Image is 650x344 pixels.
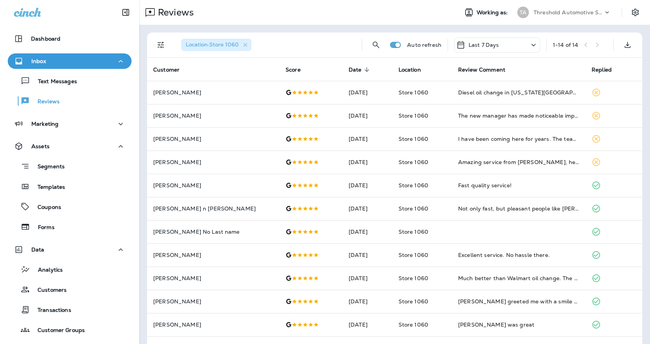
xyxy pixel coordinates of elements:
[153,89,273,96] p: [PERSON_NAME]
[153,252,273,258] p: [PERSON_NAME]
[342,104,392,127] td: [DATE]
[8,116,132,132] button: Marketing
[30,287,67,294] p: Customers
[458,67,505,73] span: Review Comment
[153,229,273,235] p: [PERSON_NAME] No Last name
[115,5,137,20] button: Collapse Sidebar
[153,298,273,305] p: [PERSON_NAME]
[153,159,273,165] p: [PERSON_NAME]
[458,298,579,305] div: Nate greeted me with a smile and explained everything clearly. Professional and efficient.
[399,252,428,258] span: Store 1060
[30,327,85,334] p: Customer Groups
[342,220,392,243] td: [DATE]
[399,67,421,73] span: Location
[8,301,132,318] button: Transactions
[8,322,132,338] button: Customer Groups
[30,98,60,106] p: Reviews
[342,81,392,104] td: [DATE]
[8,73,132,89] button: Text Messages
[153,205,273,212] p: [PERSON_NAME] n [PERSON_NAME]
[30,267,63,274] p: Analytics
[458,205,579,212] div: Not only fast, but pleasant people like Amber make it an easy and smooth experience.
[30,184,65,191] p: Templates
[342,243,392,267] td: [DATE]
[31,58,46,64] p: Inbox
[342,313,392,336] td: [DATE]
[153,67,180,73] span: Customer
[458,274,579,282] div: Much better than Walmart oil change. The service was twice as fast and the waiting room was spotl...
[628,5,642,19] button: Settings
[8,242,132,257] button: Data
[8,281,132,298] button: Customers
[458,158,579,166] div: Amazing service from Joseph, he went beyond what I expected and made sure I left with all the ans...
[8,53,132,69] button: Inbox
[153,136,273,142] p: [PERSON_NAME]
[8,261,132,277] button: Analytics
[155,7,194,18] p: Reviews
[534,9,603,15] p: Threshold Automotive Service dba Grease Monkey
[458,112,579,120] div: The new manager has made noticeable improvements. The shop looks better and the service is faster.
[153,37,169,53] button: Filters
[458,89,579,96] div: Diesel oil change in Idaho Falls finished in 15 minutes. Straightforward, no gimmicks.
[8,219,132,235] button: Forms
[458,181,579,189] div: Fast quality service!
[153,275,273,281] p: [PERSON_NAME]
[399,205,428,212] span: Store 1060
[407,42,441,48] p: Auto refresh
[517,7,529,18] div: TA
[458,251,579,259] div: Excellent service. No hassle there.
[8,178,132,195] button: Templates
[399,66,431,73] span: Location
[592,67,612,73] span: Replied
[30,307,71,314] p: Transactions
[399,89,428,96] span: Store 1060
[342,127,392,151] td: [DATE]
[286,66,311,73] span: Score
[342,267,392,290] td: [DATE]
[31,121,58,127] p: Marketing
[30,224,55,231] p: Forms
[153,66,190,73] span: Customer
[31,143,50,149] p: Assets
[399,275,428,282] span: Store 1060
[399,228,428,235] span: Store 1060
[349,66,372,73] span: Date
[458,66,515,73] span: Review Comment
[349,67,362,73] span: Date
[368,37,384,53] button: Search Reviews
[342,174,392,197] td: [DATE]
[399,321,428,328] span: Store 1060
[342,151,392,174] td: [DATE]
[186,41,239,48] span: Location : Store 1060
[8,158,132,175] button: Segments
[477,9,510,16] span: Working as:
[31,246,44,253] p: Data
[553,42,578,48] div: 1 - 14 of 14
[153,113,273,119] p: [PERSON_NAME]
[458,135,579,143] div: I have been coming here for years. The team always takes care of my vehicles quickly and honestly.
[399,159,428,166] span: Store 1060
[8,93,132,109] button: Reviews
[8,139,132,154] button: Assets
[8,31,132,46] button: Dashboard
[31,36,60,42] p: Dashboard
[8,199,132,215] button: Coupons
[399,182,428,189] span: Store 1060
[286,67,301,73] span: Score
[342,197,392,220] td: [DATE]
[153,322,273,328] p: [PERSON_NAME]
[153,182,273,188] p: [PERSON_NAME]
[458,321,579,329] div: Alex was great
[399,135,428,142] span: Store 1060
[342,290,392,313] td: [DATE]
[469,42,499,48] p: Last 7 Days
[30,163,65,171] p: Segments
[592,66,622,73] span: Replied
[399,112,428,119] span: Store 1060
[399,298,428,305] span: Store 1060
[620,37,635,53] button: Export as CSV
[30,78,77,86] p: Text Messages
[30,204,61,211] p: Coupons
[181,39,251,51] div: Location:Store 1060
